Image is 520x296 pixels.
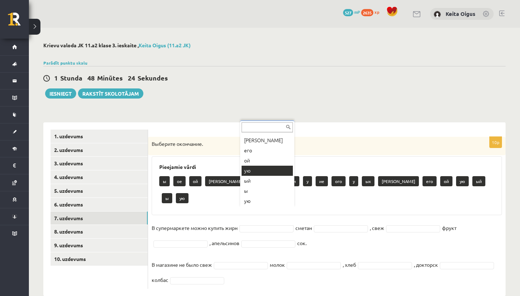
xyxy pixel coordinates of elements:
[242,186,293,196] div: ы
[242,156,293,166] div: ой
[242,196,293,206] div: ую
[242,176,293,186] div: ый
[242,135,293,145] div: [PERSON_NAME]
[242,145,293,156] div: его
[242,166,293,176] div: ую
